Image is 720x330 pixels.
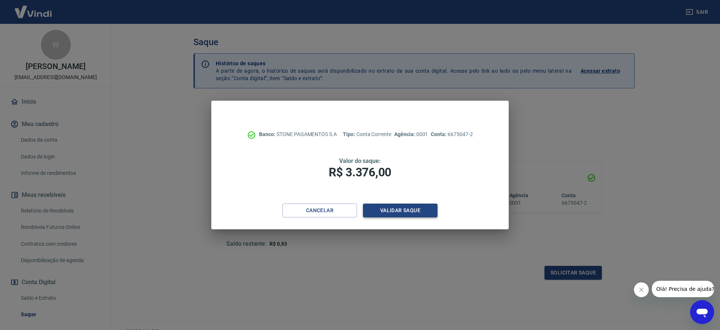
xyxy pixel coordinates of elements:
button: Cancelar [282,204,357,217]
span: Tipo: [343,131,356,137]
p: Conta Corrente [343,131,391,138]
iframe: Fechar mensagem [634,282,649,297]
iframe: Botão para abrir a janela de mensagens [690,300,714,324]
span: Olá! Precisa de ajuda? [4,5,63,11]
span: R$ 3.376,00 [329,165,391,179]
p: STONE PAGAMENTOS S.A [259,131,337,138]
p: 0001 [394,131,428,138]
span: Agência: [394,131,416,137]
span: Banco: [259,131,277,137]
p: 6675047-2 [431,131,473,138]
iframe: Mensagem da empresa [652,281,714,297]
button: Validar saque [363,204,438,217]
span: Conta: [431,131,448,137]
span: Valor do saque: [339,157,381,164]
